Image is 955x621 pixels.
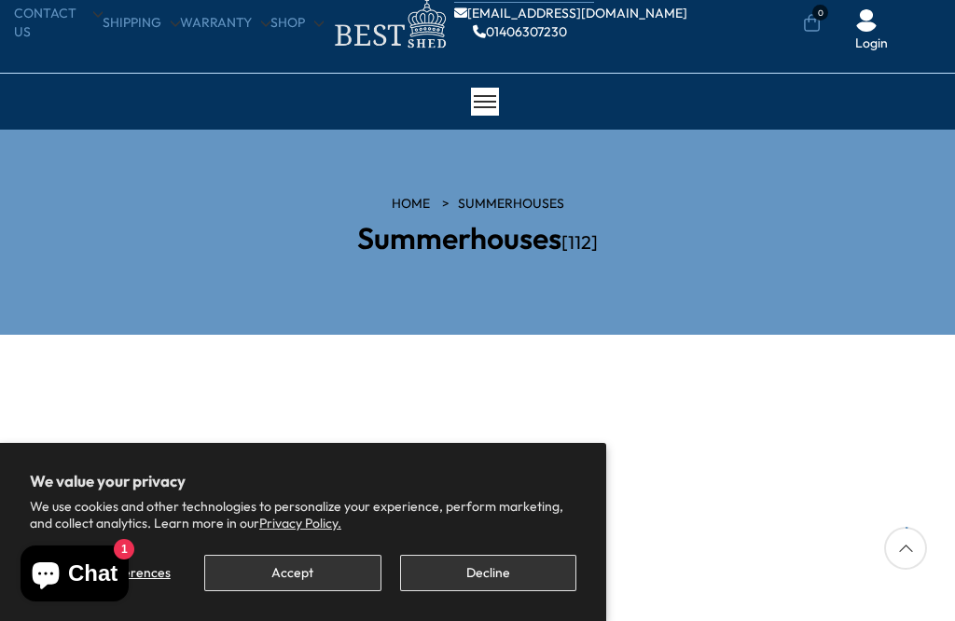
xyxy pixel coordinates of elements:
[253,222,702,255] h2: Summerhouses
[30,473,576,490] h2: We value your privacy
[454,7,687,20] a: [EMAIL_ADDRESS][DOMAIN_NAME]
[30,498,576,531] p: We use cookies and other technologies to personalize your experience, perform marketing, and coll...
[180,14,270,33] a: Warranty
[392,195,430,214] a: HOME
[204,555,381,591] button: Accept
[270,14,324,33] a: Shop
[803,14,821,33] a: 0
[561,230,598,254] span: [112]
[400,555,576,591] button: Decline
[103,14,180,33] a: Shipping
[14,5,103,41] a: CONTACT US
[473,25,567,38] a: 01406307230
[259,515,341,531] a: Privacy Policy.
[812,5,828,21] span: 0
[855,9,878,32] img: User Icon
[15,545,134,606] inbox-online-store-chat: Shopify online store chat
[855,34,888,53] a: Login
[458,195,564,214] a: Summerhouses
